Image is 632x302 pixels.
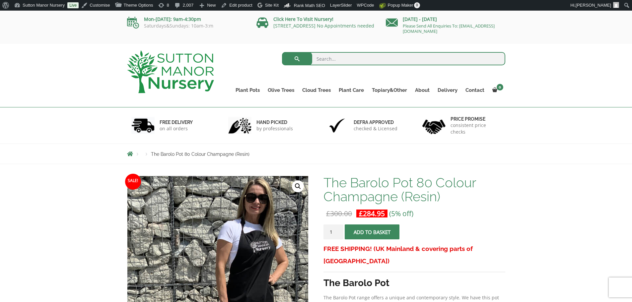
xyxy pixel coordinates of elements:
h6: Defra approved [354,119,397,125]
span: 0 [497,84,503,91]
img: 1.jpg [131,117,155,134]
nav: Breadcrumbs [127,151,505,156]
input: Product quantity [323,224,343,239]
a: View full-screen image gallery [292,180,304,192]
p: consistent price checks [451,122,501,135]
img: 3.jpg [325,117,349,134]
img: 2.jpg [228,117,251,134]
a: Contact [461,86,488,95]
p: Mon-[DATE]: 9am-4:30pm [127,15,246,23]
p: [DATE] - [DATE] [386,15,505,23]
span: [PERSON_NAME] [576,3,611,8]
input: Search... [282,52,505,65]
a: Plant Pots [232,86,264,95]
a: Please Send All Enquiries To: [EMAIL_ADDRESS][DOMAIN_NAME] [403,23,495,34]
a: About [411,86,434,95]
span: The Barolo Pot 80 Colour Champagne (Resin) [151,151,249,157]
a: Live [67,2,79,8]
a: Click Here To Visit Nursery! [273,16,333,22]
a: [STREET_ADDRESS] No Appointments needed [273,23,374,29]
a: 0 [488,86,505,95]
p: Saturdays&Sundays: 10am-3:m [127,23,246,29]
h1: The Barolo Pot 80 Colour Champagne (Resin) [323,176,505,204]
h3: FREE SHIPPING! (UK Mainland & covering parts of [GEOGRAPHIC_DATA]) [323,243,505,267]
button: Add to basket [345,224,399,239]
a: Delivery [434,86,461,95]
a: Cloud Trees [298,86,335,95]
a: Topiary&Other [368,86,411,95]
span: (5% off) [389,209,413,218]
span: Sale! [125,174,141,190]
p: by professionals [256,125,293,132]
h6: hand picked [256,119,293,125]
p: checked & Licensed [354,125,397,132]
img: 4.jpg [422,115,446,136]
strong: The Barolo Pot [323,277,389,288]
a: Plant Care [335,86,368,95]
h6: FREE DELIVERY [160,119,193,125]
bdi: 284.95 [359,209,385,218]
img: logo [127,50,214,93]
span: £ [326,209,330,218]
h6: Price promise [451,116,501,122]
span: £ [359,209,363,218]
bdi: 300.00 [326,209,352,218]
span: 0 [414,2,420,8]
span: Rank Math SEO [294,3,325,8]
a: Olive Trees [264,86,298,95]
span: Site Kit [265,3,279,8]
p: on all orders [160,125,193,132]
